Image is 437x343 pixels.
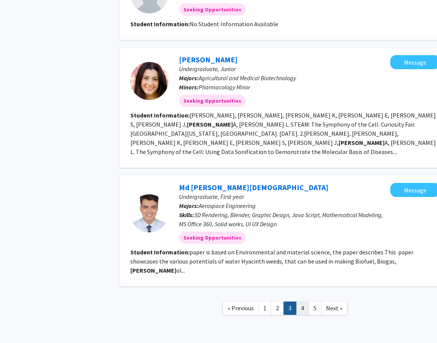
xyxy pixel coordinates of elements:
fg-read-more: [PERSON_NAME], [PERSON_NAME], [PERSON_NAME] K, [PERSON_NAME] E, [PERSON_NAME] S, [PERSON_NAME] J,... [130,111,436,156]
b: Student Information: [130,20,190,28]
b: Skills: [179,211,194,219]
a: Md [PERSON_NAME][DEMOGRAPHIC_DATA] [179,183,328,192]
mat-chip: Seeking Opportunities [179,232,246,244]
span: Agricultural and Medical Biotechnology [199,74,296,82]
span: Undergraduate, Junior [179,65,236,73]
span: Next » [326,304,342,312]
b: Student Information: [130,111,190,119]
b: [PERSON_NAME] [187,121,233,128]
a: Next [321,302,347,315]
b: [PERSON_NAME] [339,139,385,146]
span: No Student Information Available [190,20,278,28]
span: « Previous [228,304,254,312]
fg-read-more: paper is based on Environmental and material science, the paper describes This paper showcases th... [130,248,413,274]
b: Majors: [179,202,199,210]
span: Aerospace Engineering [199,202,256,210]
b: Majors: [179,74,199,82]
mat-chip: Seeking Opportunities [179,95,246,107]
iframe: Chat [6,309,32,337]
b: Minors: [179,83,199,91]
a: [PERSON_NAME] [179,55,237,64]
a: 1 [258,302,271,315]
b: [PERSON_NAME] [130,267,176,274]
span: Pharmacology Minor [199,83,250,91]
span: Undergraduate, First-year [179,193,244,200]
mat-chip: Seeking Opportunities [179,3,246,16]
a: 3 [283,302,296,315]
b: Student Information: [130,248,190,256]
a: 5 [309,302,321,315]
a: 4 [296,302,309,315]
a: Previous [223,302,259,315]
span: 3D Rendering, Blender, Graphic Design, Java Script, Mathematical Modeling, MS Office 360, Solid w... [179,211,383,228]
a: 2 [271,302,284,315]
